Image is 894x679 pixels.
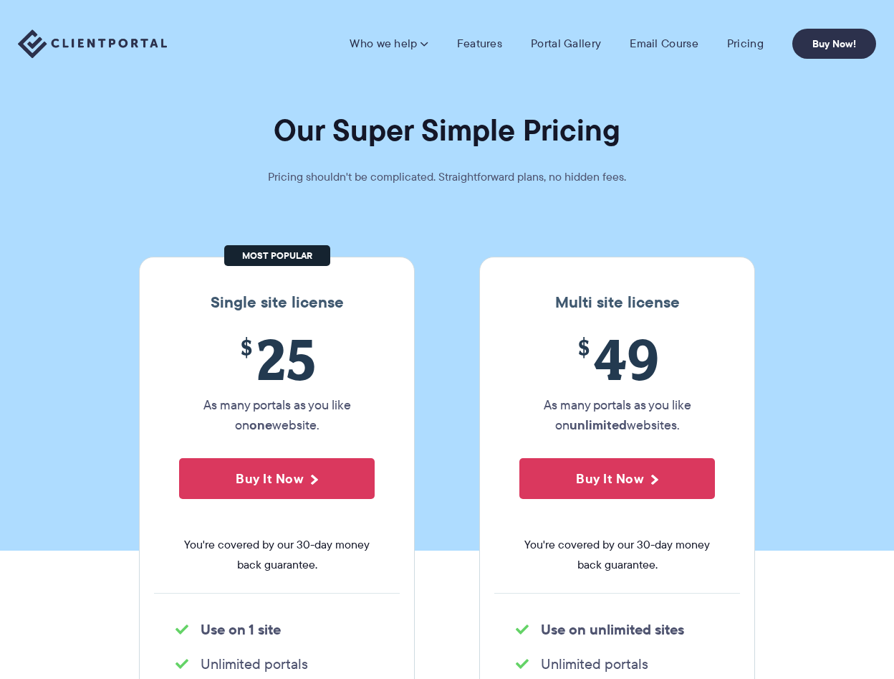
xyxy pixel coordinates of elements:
[249,415,272,435] strong: one
[179,395,375,435] p: As many portals as you like on website.
[154,293,400,312] h3: Single site license
[179,458,375,499] button: Buy It Now
[519,535,715,575] span: You're covered by our 30-day money back guarantee.
[569,415,627,435] strong: unlimited
[727,37,764,51] a: Pricing
[541,619,684,640] strong: Use on unlimited sites
[792,29,876,59] a: Buy Now!
[630,37,698,51] a: Email Course
[516,654,718,674] li: Unlimited portals
[179,326,375,391] span: 25
[494,293,740,312] h3: Multi site license
[457,37,502,51] a: Features
[232,167,662,187] p: Pricing shouldn't be complicated. Straightforward plans, no hidden fees.
[519,458,715,499] button: Buy It Now
[519,326,715,391] span: 49
[201,619,281,640] strong: Use on 1 site
[519,395,715,435] p: As many portals as you like on websites.
[176,654,378,674] li: Unlimited portals
[531,37,601,51] a: Portal Gallery
[350,37,428,51] a: Who we help
[179,535,375,575] span: You're covered by our 30-day money back guarantee.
